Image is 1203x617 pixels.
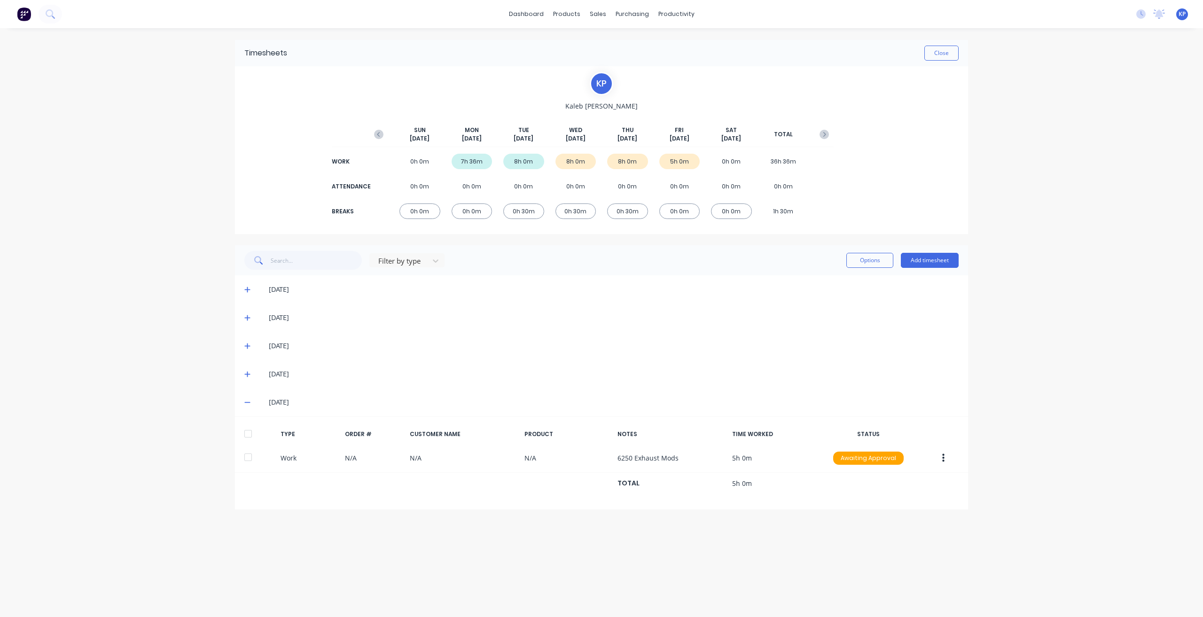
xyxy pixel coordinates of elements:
[585,7,611,21] div: sales
[659,203,700,219] div: 0h 0m
[675,126,684,134] span: FRI
[555,179,596,194] div: 0h 0m
[518,126,529,134] span: TUE
[269,397,959,407] div: [DATE]
[281,430,338,438] div: TYPE
[271,251,362,270] input: Search...
[826,430,911,438] div: STATUS
[462,134,482,143] span: [DATE]
[607,179,648,194] div: 0h 0m
[524,430,610,438] div: PRODUCT
[345,430,402,438] div: ORDER #
[399,154,440,169] div: 0h 0m
[244,47,287,59] div: Timesheets
[659,154,700,169] div: 5h 0m
[670,134,689,143] span: [DATE]
[763,154,804,169] div: 36h 36m
[465,126,479,134] span: MON
[763,203,804,219] div: 1h 30m
[566,134,586,143] span: [DATE]
[774,130,793,139] span: TOTAL
[269,312,959,323] div: [DATE]
[504,7,548,21] a: dashboard
[617,430,725,438] div: NOTES
[924,46,959,61] button: Close
[711,203,752,219] div: 0h 0m
[833,452,904,465] div: Awaiting Approval
[617,134,637,143] span: [DATE]
[1179,10,1186,18] span: KP
[410,430,517,438] div: CUSTOMER NAME
[269,341,959,351] div: [DATE]
[732,430,818,438] div: TIME WORKED
[569,126,582,134] span: WED
[503,203,544,219] div: 0h 30m
[548,7,585,21] div: products
[711,179,752,194] div: 0h 0m
[17,7,31,21] img: Factory
[503,179,544,194] div: 0h 0m
[452,203,492,219] div: 0h 0m
[659,179,700,194] div: 0h 0m
[555,203,596,219] div: 0h 30m
[332,157,369,166] div: WORK
[452,154,492,169] div: 7h 36m
[607,154,648,169] div: 8h 0m
[726,126,737,134] span: SAT
[763,179,804,194] div: 0h 0m
[721,134,741,143] span: [DATE]
[711,154,752,169] div: 0h 0m
[269,369,959,379] div: [DATE]
[414,126,426,134] span: SUN
[622,126,633,134] span: THU
[590,72,613,95] div: K P
[514,134,533,143] span: [DATE]
[607,203,648,219] div: 0h 30m
[611,7,654,21] div: purchasing
[410,134,430,143] span: [DATE]
[503,154,544,169] div: 8h 0m
[399,203,440,219] div: 0h 0m
[332,182,369,191] div: ATTENDANCE
[901,253,959,268] button: Add timesheet
[846,253,893,268] button: Options
[452,179,492,194] div: 0h 0m
[399,179,440,194] div: 0h 0m
[332,207,369,216] div: BREAKS
[565,101,638,111] span: Kaleb [PERSON_NAME]
[555,154,596,169] div: 8h 0m
[654,7,699,21] div: productivity
[269,284,959,295] div: [DATE]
